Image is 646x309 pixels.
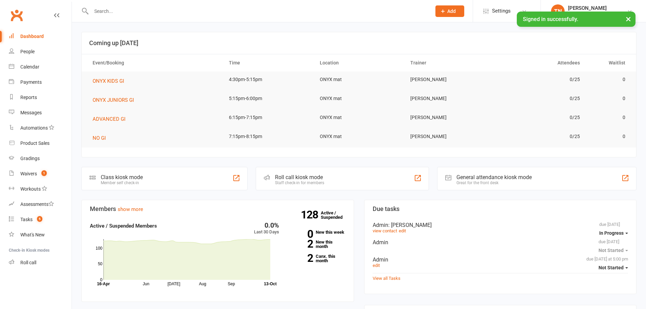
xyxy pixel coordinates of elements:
div: ONYX BRAZILIAN JIU JITSU [568,11,627,17]
a: People [9,44,72,59]
td: [PERSON_NAME] [404,110,495,125]
span: : [PERSON_NAME] [388,222,432,228]
div: Last 30 Days [254,222,279,236]
button: ADVANCED GI [93,115,130,123]
td: 0/25 [495,91,586,107]
span: In Progress [599,230,624,236]
td: ONYX mat [314,129,405,144]
span: ONYX KIDS GI [93,78,124,84]
div: People [20,49,35,54]
td: 0 [586,91,631,107]
td: ONYX mat [314,72,405,88]
span: 5 [37,216,42,222]
a: Calendar [9,59,72,75]
a: Reports [9,90,72,105]
a: Product Sales [9,136,72,151]
a: Messages [9,105,72,120]
div: Admin [373,239,628,246]
h3: Coming up [DATE] [89,40,629,46]
strong: 128 [301,210,321,220]
strong: 2 [289,239,313,249]
th: Time [223,54,314,72]
span: NO GI [93,135,106,141]
td: [PERSON_NAME] [404,91,495,107]
div: TN [551,4,565,18]
button: ONYX KIDS GI [93,77,129,85]
td: 0 [586,110,631,125]
td: 7:15pm-8:15pm [223,129,314,144]
strong: 0 [289,229,313,239]
div: Tasks [20,217,33,222]
td: 5:15pm-6:00pm [223,91,314,107]
div: Roll call kiosk mode [275,174,324,180]
th: Waitlist [586,54,631,72]
a: show more [118,206,143,212]
div: Great for the front desk [456,180,532,185]
button: Not Started [599,262,628,274]
div: 0.0% [254,222,279,229]
td: 0/25 [495,72,586,88]
td: ONYX mat [314,91,405,107]
a: Dashboard [9,29,72,44]
a: 2Canx. this month [289,254,346,263]
td: 4:30pm-5:15pm [223,72,314,88]
div: Automations [20,125,48,131]
div: Messages [20,110,42,115]
div: Roll call [20,260,36,265]
div: Admin [373,222,628,228]
span: ONYX JUNIORS GI [93,97,134,103]
span: Settings [492,3,511,19]
div: Calendar [20,64,39,70]
div: Workouts [20,186,41,192]
div: General attendance kiosk mode [456,174,532,180]
td: [PERSON_NAME] [404,129,495,144]
h3: Due tasks [373,206,628,212]
a: Waivers 1 [9,166,72,181]
a: Automations [9,120,72,136]
td: 0 [586,129,631,144]
a: Roll call [9,255,72,270]
a: edit [373,263,380,268]
a: View all Tasks [373,276,400,281]
strong: 2 [289,253,313,263]
div: Staff check-in for members [275,180,324,185]
a: Payments [9,75,72,90]
div: Waivers [20,171,37,176]
span: Add [447,8,456,14]
div: Reports [20,95,37,100]
button: Add [435,5,464,17]
td: [PERSON_NAME] [404,72,495,88]
td: 0 [586,72,631,88]
div: Admin [373,256,628,263]
a: What's New [9,227,72,243]
a: Clubworx [8,7,25,24]
span: ADVANCED GI [93,116,125,122]
input: Search... [89,6,427,16]
a: Assessments [9,197,72,212]
th: Location [314,54,405,72]
button: In Progress [599,227,628,239]
td: 0/25 [495,110,586,125]
div: What's New [20,232,45,237]
td: ONYX mat [314,110,405,125]
div: Assessments [20,201,54,207]
a: 0New this week [289,230,346,234]
button: NO GI [93,134,111,142]
div: Payments [20,79,42,85]
a: Workouts [9,181,72,197]
a: view contact [373,228,397,233]
a: edit [399,228,406,233]
div: Dashboard [20,34,44,39]
button: ONYX JUNIORS GI [93,96,139,104]
td: 0/25 [495,129,586,144]
a: Gradings [9,151,72,166]
div: Gradings [20,156,40,161]
div: Member self check-in [101,180,143,185]
button: × [622,12,634,26]
a: 2New this month [289,240,346,249]
th: Trainer [404,54,495,72]
span: Not Started [599,265,624,270]
span: 1 [41,170,47,176]
div: [PERSON_NAME] [568,5,627,11]
div: Product Sales [20,140,50,146]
